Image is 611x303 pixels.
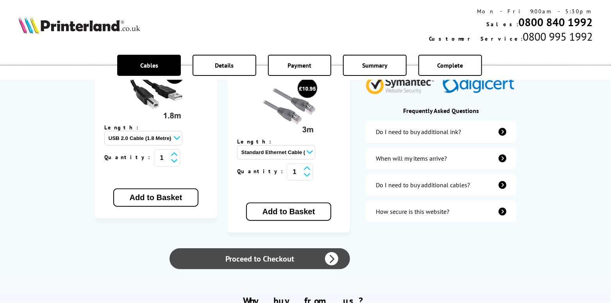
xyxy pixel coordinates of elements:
[104,124,146,131] span: Length:
[362,61,388,69] span: Summary
[523,29,593,44] span: 0800 995 1992
[366,121,516,143] a: additional-ink
[170,248,350,269] a: Proceed to Checkout
[376,208,449,215] div: How secure is this website?
[366,72,439,94] img: Symantec Website Security
[429,35,523,42] span: Customer Service:
[18,16,140,34] img: Printerland Logo
[437,61,463,69] span: Complete
[215,61,234,69] span: Details
[376,154,447,162] div: When will my items arrive?
[366,174,516,196] a: additional-cables
[376,128,461,136] div: Do I need to buy additional ink?
[246,203,331,221] button: Add to Basket
[443,77,516,94] img: Digicert
[288,61,312,69] span: Payment
[104,154,154,161] span: Quantity:
[518,15,593,29] a: 0800 840 1992
[376,181,470,189] div: Do I need to buy additional cables?
[113,188,198,207] button: Add to Basket
[237,138,279,145] span: Length:
[127,64,185,122] img: usb cable
[140,61,158,69] span: Cables
[429,8,593,15] div: Mon - Fri 9:00am - 5:30pm
[259,78,318,136] img: Ethernet cable
[366,201,516,222] a: secure-website
[366,107,516,115] div: Frequently Asked Questions
[237,168,287,175] span: Quantity:
[366,147,516,169] a: items-arrive
[486,21,518,28] span: Sales:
